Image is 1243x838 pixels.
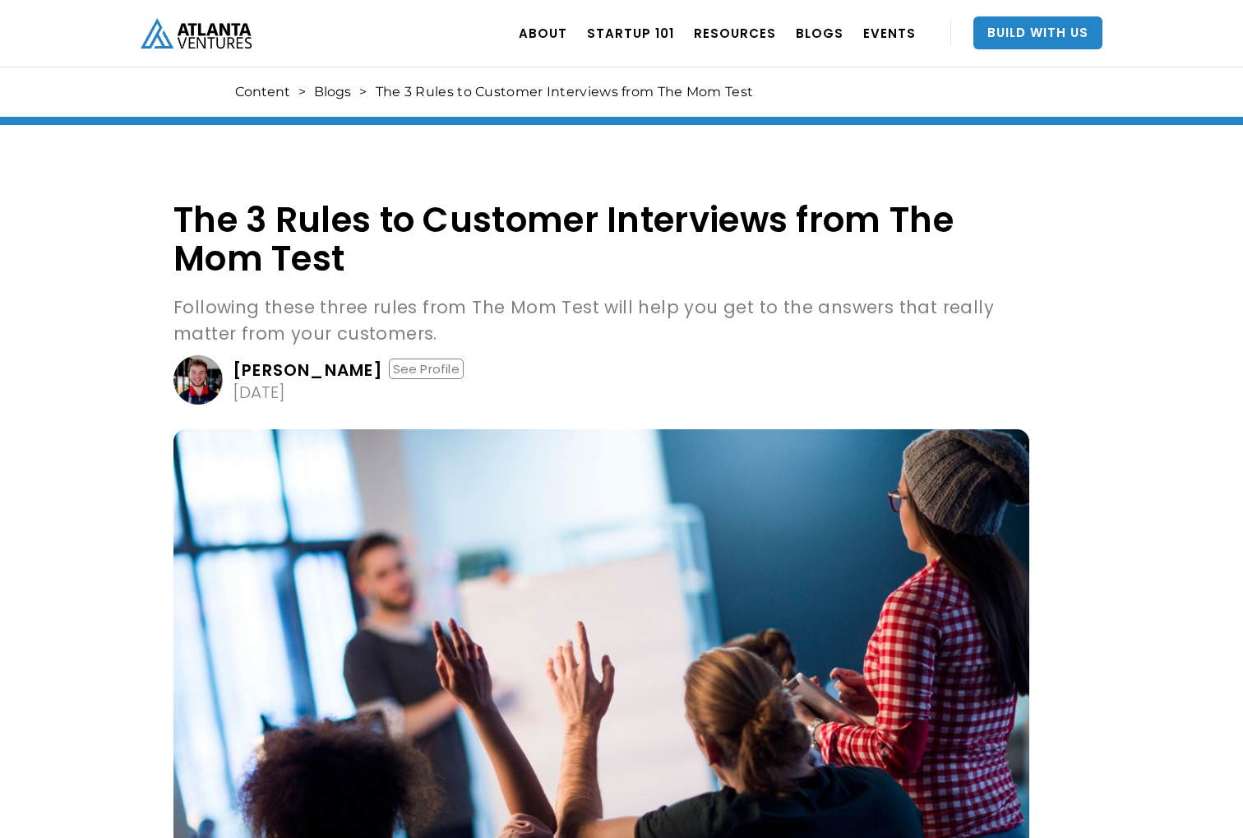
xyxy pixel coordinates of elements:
[173,201,1029,278] h1: The 3 Rules to Customer Interviews from The Mom Test
[233,362,384,378] div: [PERSON_NAME]
[973,16,1102,49] a: Build With Us
[587,10,674,56] a: Startup 101
[694,10,776,56] a: RESOURCES
[233,384,285,400] div: [DATE]
[298,84,306,100] div: >
[796,10,843,56] a: BLOGS
[519,10,567,56] a: ABOUT
[173,355,1029,405] a: [PERSON_NAME]See Profile[DATE]
[314,84,351,100] a: Blogs
[173,294,1029,347] p: Following these three rules from The Mom Test will help you get to the answers that really matter...
[376,84,754,100] div: The 3 Rules to Customer Interviews from The Mom Test
[863,10,916,56] a: EVENTS
[389,359,464,379] div: See Profile
[359,84,367,100] div: >
[235,84,290,100] a: Content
